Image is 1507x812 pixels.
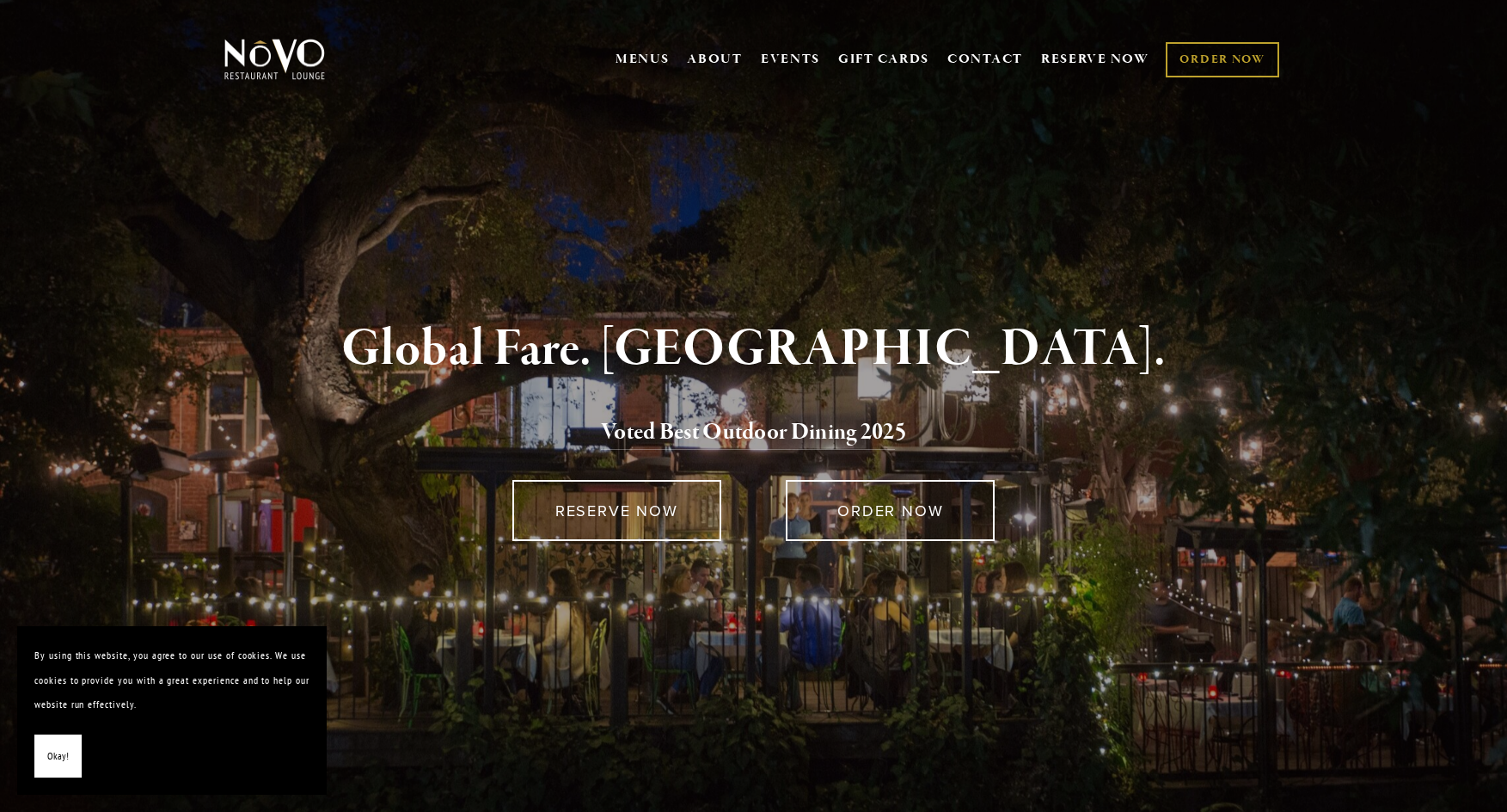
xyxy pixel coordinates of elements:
[687,51,743,68] a: ABOUT
[17,626,327,795] section: Cookie banner
[221,38,328,81] img: Novo Restaurant &amp; Lounge
[761,51,820,68] a: EVENTS
[34,735,82,778] button: Okay!
[616,51,670,68] a: MENUS
[601,417,895,450] a: Voted Best Outdoor Dining 202
[34,643,309,717] p: By using this website, you agree to our use of cookies. We use cookies to provide you with a grea...
[838,43,929,76] a: GIFT CARDS
[1041,43,1149,76] a: RESERVE NOW
[947,43,1023,76] a: CONTACT
[512,480,721,541] a: RESERVE NOW
[253,415,1255,451] h2: 5
[786,480,995,541] a: ORDER NOW
[341,317,1166,382] strong: Global Fare. [GEOGRAPHIC_DATA].
[1166,42,1278,77] a: ORDER NOW
[47,744,69,769] span: Okay!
